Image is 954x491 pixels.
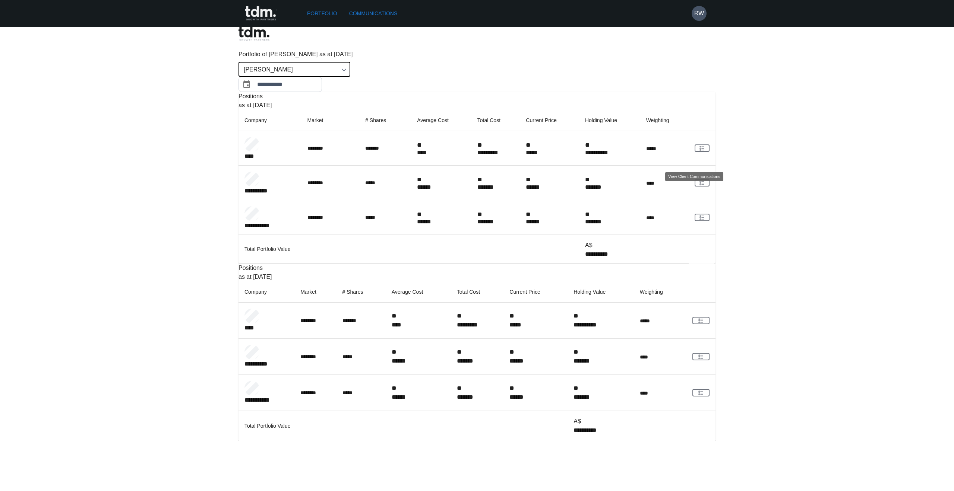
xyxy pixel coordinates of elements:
g: rgba(16, 24, 40, 0.6 [699,354,703,358]
td: Total Portfolio Value [238,411,568,441]
th: # Shares [337,281,386,303]
th: Company [238,281,294,303]
div: [PERSON_NAME] [238,62,350,77]
a: View Client Communications [692,353,710,360]
th: Current Price [503,281,568,303]
p: A$ [574,417,628,426]
th: Holding Value [579,110,640,131]
th: Average Cost [411,110,471,131]
a: Portfolio [304,7,340,20]
g: rgba(16, 24, 40, 0.6 [700,146,704,150]
th: Weighting [640,110,689,131]
a: View Client Communications [695,214,710,221]
th: Market [301,110,360,131]
td: Total Portfolio Value [238,235,579,264]
div: View Client Communications [665,172,723,181]
th: Weighting [634,281,686,303]
button: Choose date, selected date is Aug 31, 2025 [239,77,254,92]
button: RW [692,6,707,21]
th: Market [294,281,336,303]
th: Company [238,110,301,131]
p: Positions [238,264,715,272]
p: A$ [585,241,634,250]
a: View Client Communications [692,389,710,396]
g: rgba(16, 24, 40, 0.6 [700,181,704,185]
th: Total Cost [471,110,520,131]
h6: RW [694,9,704,18]
a: View Client Communications [695,179,710,186]
g: rgba(16, 24, 40, 0.6 [699,390,703,395]
th: Total Cost [451,281,504,303]
th: Holding Value [568,281,634,303]
p: as at [DATE] [238,272,715,281]
a: View Client Communications [692,317,710,324]
th: Current Price [520,110,579,131]
th: Average Cost [386,281,451,303]
th: # Shares [359,110,411,131]
g: rgba(16, 24, 40, 0.6 [700,215,704,219]
p: Portfolio of [PERSON_NAME] as at [DATE] [238,50,715,59]
p: as at [DATE] [238,101,715,110]
g: rgba(16, 24, 40, 0.6 [699,318,703,322]
a: View Client Communications [695,144,710,152]
a: Communications [346,7,401,20]
p: Positions [238,92,715,101]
